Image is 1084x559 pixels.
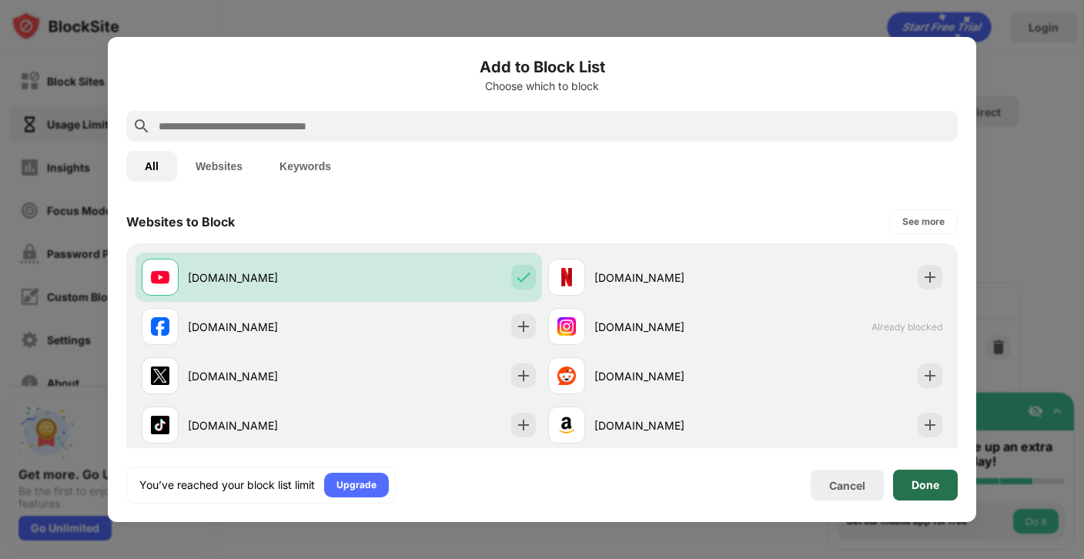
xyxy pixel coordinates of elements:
span: Already blocked [872,321,942,333]
div: [DOMAIN_NAME] [594,269,745,286]
button: Keywords [261,151,350,182]
div: [DOMAIN_NAME] [594,417,745,433]
h6: Add to Block List [126,55,958,79]
img: favicons [151,268,169,286]
img: search.svg [132,117,151,136]
div: [DOMAIN_NAME] [188,417,339,433]
div: Done [912,479,939,491]
div: You’ve reached your block list limit [139,477,315,493]
img: favicons [557,367,576,385]
img: favicons [557,416,576,434]
div: See more [902,214,945,229]
div: [DOMAIN_NAME] [188,269,339,286]
img: favicons [151,317,169,336]
div: [DOMAIN_NAME] [594,368,745,384]
div: Upgrade [336,477,376,493]
button: Websites [177,151,261,182]
img: favicons [557,317,576,336]
div: Websites to Block [126,214,235,229]
div: [DOMAIN_NAME] [188,368,339,384]
img: favicons [557,268,576,286]
div: [DOMAIN_NAME] [594,319,745,335]
img: favicons [151,416,169,434]
div: [DOMAIN_NAME] [188,319,339,335]
div: Choose which to block [126,80,958,92]
button: All [126,151,177,182]
div: Cancel [829,479,865,492]
img: favicons [151,367,169,385]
